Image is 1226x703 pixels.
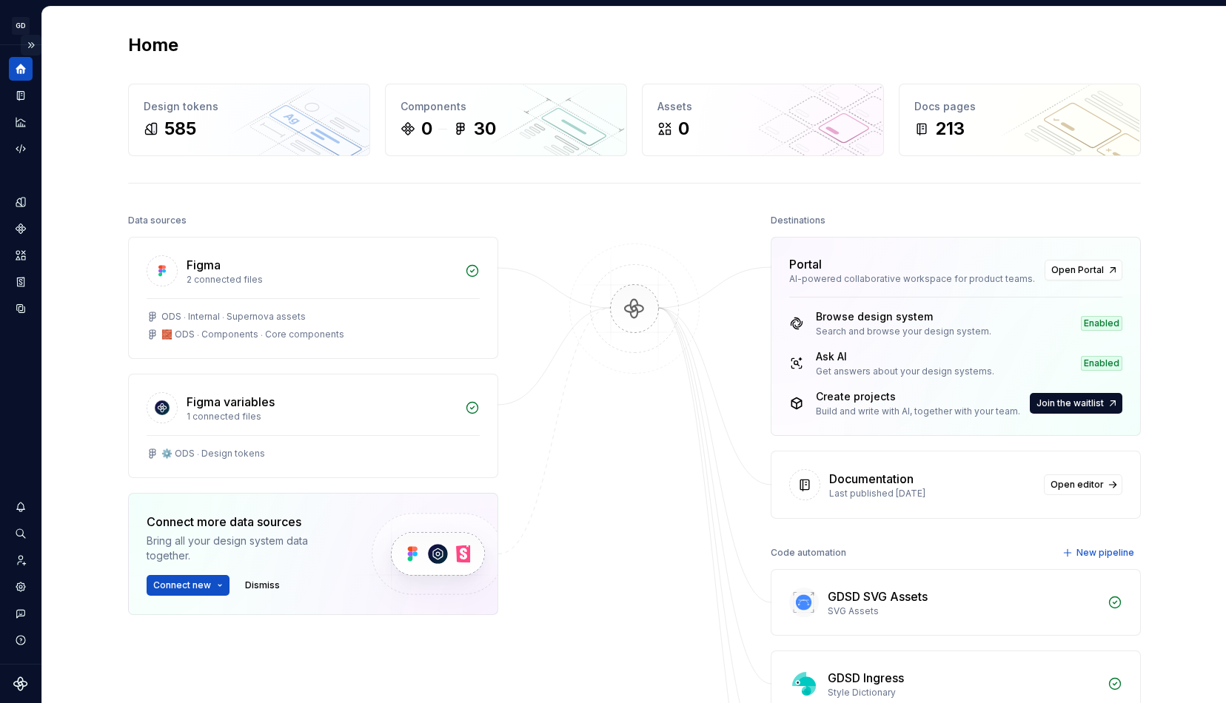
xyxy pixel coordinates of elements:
h2: Home [128,33,178,57]
div: Connect more data sources [147,513,346,531]
div: 30 [474,117,496,141]
a: Storybook stories [9,270,33,294]
div: 585 [164,117,196,141]
div: Bring all your design system data together. [147,534,346,563]
div: Portal [789,255,822,273]
div: 2 connected files [187,274,456,286]
div: Enabled [1081,356,1122,371]
div: Assets [657,99,868,114]
a: Home [9,57,33,81]
div: Get answers about your design systems. [816,366,994,377]
a: Assets0 [642,84,884,156]
a: Docs pages213 [899,84,1141,156]
a: Design tokens585 [128,84,370,156]
a: Settings [9,575,33,599]
button: Search ⌘K [9,522,33,545]
button: Join the waitlist [1030,393,1122,414]
div: Figma variables [187,393,275,411]
div: Search and browse your design system. [816,326,991,337]
a: Code automation [9,137,33,161]
div: Design tokens [144,99,355,114]
span: New pipeline [1076,547,1134,559]
button: Connect new [147,575,230,596]
a: Open Portal [1045,260,1122,280]
div: Browse design system [816,309,991,324]
a: Analytics [9,110,33,134]
div: SVG Assets [828,605,1099,617]
button: Dismiss [238,575,287,596]
div: 🧱 ODS ⸱ Components ⸱ Core components [161,329,344,340]
div: 0 [678,117,689,141]
button: Contact support [9,602,33,625]
div: 0 [421,117,432,141]
div: Components [401,99,612,114]
div: Build and write with AI, together with your team. [816,406,1020,417]
div: Docs pages [914,99,1125,114]
a: Components [9,217,33,240]
div: 1 connected files [187,411,456,423]
div: Code automation [771,542,846,563]
a: Figma2 connected filesODS ⸱ Internal ⸱ Supernova assets🧱 ODS ⸱ Components ⸱ Core components [128,237,498,359]
button: GD [3,10,38,41]
span: Dismiss [245,579,280,591]
a: Design tokens [9,190,33,214]
div: Create projects [816,389,1020,404]
div: ⚙️ ODS ⸱ Design tokens [161,448,265,460]
div: GDSD Ingress [828,669,904,687]
div: Figma [187,256,221,274]
a: Invite team [9,548,33,572]
svg: Supernova Logo [13,676,28,691]
div: Last published [DATE] [829,488,1035,499]
a: Components030 [385,84,627,156]
span: Open Portal [1051,264,1104,276]
div: ODS ⸱ Internal ⸱ Supernova assets [161,311,306,323]
div: Ask AI [816,349,994,364]
div: GDSD SVG Assets [828,588,928,605]
a: Figma variables1 connected files⚙️ ODS ⸱ Design tokens [128,374,498,478]
span: Connect new [153,579,211,591]
button: New pipeline [1058,542,1141,563]
a: Documentation [9,84,33,107]
div: Style Dictionary [828,687,1099,699]
div: Documentation [829,470,914,488]
a: Assets [9,243,33,267]
button: Expand sidebar [21,35,41,55]
button: Notifications [9,495,33,519]
div: Enabled [1081,316,1122,331]
div: 213 [935,117,965,141]
a: Data sources [9,297,33,320]
span: Join the waitlist [1036,397,1104,409]
a: Open editor [1044,474,1122,495]
div: Destinations [771,210,825,231]
div: AI-powered collaborative workspace for product teams. [789,273,1036,285]
div: GD [12,17,30,35]
div: Data sources [128,210,187,231]
span: Open editor [1051,479,1104,491]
